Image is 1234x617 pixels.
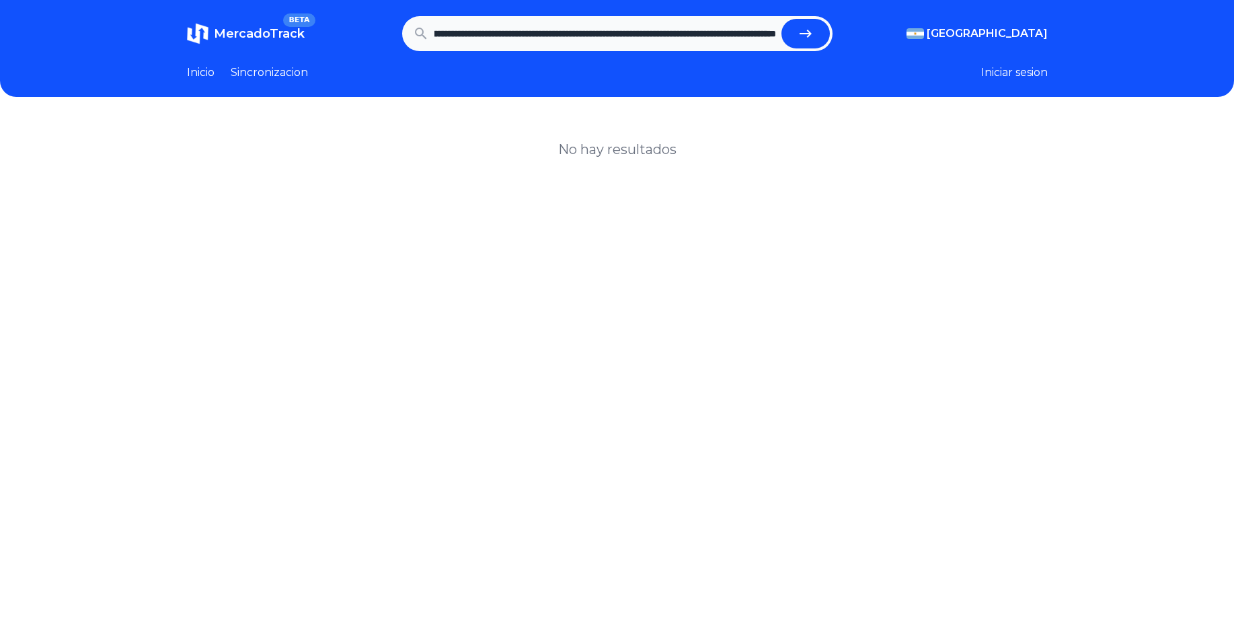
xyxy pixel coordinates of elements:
[907,26,1048,42] button: [GEOGRAPHIC_DATA]
[283,13,315,27] span: BETA
[927,26,1048,42] span: [GEOGRAPHIC_DATA]
[187,65,215,81] a: Inicio
[187,23,305,44] a: MercadoTrackBETA
[907,28,924,39] img: Argentina
[231,65,308,81] a: Sincronizacion
[558,140,677,159] h1: No hay resultados
[214,26,305,41] span: MercadoTrack
[187,23,208,44] img: MercadoTrack
[981,65,1048,81] button: Iniciar sesion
